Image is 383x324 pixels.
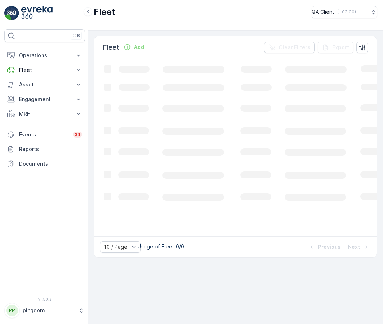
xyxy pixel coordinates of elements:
[318,243,341,251] p: Previous
[121,43,147,51] button: Add
[4,63,85,77] button: Fleet
[19,66,70,74] p: Fleet
[264,42,315,53] button: Clear Filters
[307,243,341,251] button: Previous
[348,243,360,251] p: Next
[4,48,85,63] button: Operations
[318,42,353,53] button: Export
[103,42,119,53] p: Fleet
[347,243,371,251] button: Next
[19,81,70,88] p: Asset
[19,96,70,103] p: Engagement
[279,44,310,51] p: Clear Filters
[4,92,85,107] button: Engagement
[23,307,75,314] p: pingdom
[332,44,349,51] p: Export
[19,160,82,167] p: Documents
[94,6,115,18] p: Fleet
[337,9,356,15] p: ( +03:00 )
[19,110,70,117] p: MRF
[134,43,144,51] p: Add
[4,107,85,121] button: MRF
[312,8,334,16] p: QA Client
[312,6,377,18] button: QA Client(+03:00)
[138,243,184,250] p: Usage of Fleet : 0/0
[19,52,70,59] p: Operations
[4,127,85,142] a: Events34
[6,305,18,316] div: PP
[4,157,85,171] a: Documents
[21,6,53,20] img: logo_light-DOdMpM7g.png
[74,132,81,138] p: 34
[4,77,85,92] button: Asset
[4,297,85,301] span: v 1.50.3
[4,303,85,318] button: PPpingdom
[19,146,82,153] p: Reports
[73,33,80,39] p: ⌘B
[19,131,69,138] p: Events
[4,6,19,20] img: logo
[4,142,85,157] a: Reports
